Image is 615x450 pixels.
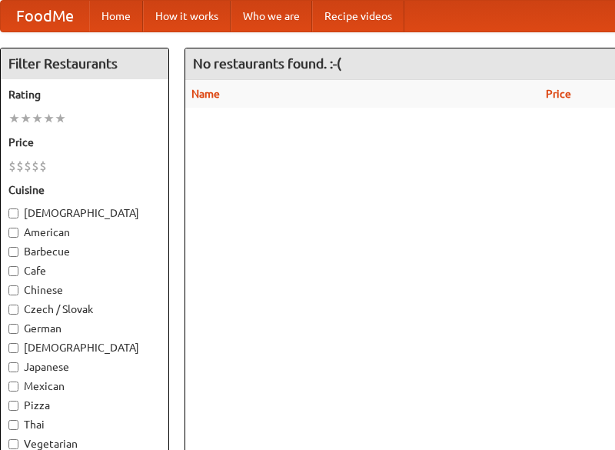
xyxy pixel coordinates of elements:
input: Cafe [8,266,18,276]
input: Japanese [8,362,18,372]
input: [DEMOGRAPHIC_DATA] [8,343,18,353]
li: ★ [8,110,20,127]
label: Chinese [8,282,161,298]
h5: Price [8,135,161,150]
input: Chinese [8,285,18,295]
h5: Rating [8,87,161,102]
li: $ [24,158,32,175]
input: Barbecue [8,247,18,257]
input: American [8,228,18,238]
input: [DEMOGRAPHIC_DATA] [8,208,18,218]
h5: Cuisine [8,182,161,198]
label: Czech / Slovak [8,302,161,317]
label: German [8,321,161,336]
label: [DEMOGRAPHIC_DATA] [8,205,161,221]
input: Thai [8,420,18,430]
input: Pizza [8,401,18,411]
a: Price [546,88,571,100]
li: $ [16,158,24,175]
a: Who we are [231,1,312,32]
input: German [8,324,18,334]
label: Thai [8,417,161,432]
label: American [8,225,161,240]
ng-pluralize: No restaurants found. :-( [193,56,341,71]
a: Home [89,1,143,32]
a: Name [191,88,220,100]
input: Mexican [8,382,18,392]
label: Mexican [8,378,161,394]
h4: Filter Restaurants [1,48,168,79]
li: $ [8,158,16,175]
label: [DEMOGRAPHIC_DATA] [8,340,161,355]
input: Czech / Slovak [8,305,18,315]
li: $ [39,158,47,175]
li: ★ [43,110,55,127]
label: Barbecue [8,244,161,259]
li: $ [32,158,39,175]
label: Pizza [8,398,161,413]
li: ★ [32,110,43,127]
label: Japanese [8,359,161,375]
li: ★ [55,110,66,127]
input: Vegetarian [8,439,18,449]
a: Recipe videos [312,1,404,32]
label: Cafe [8,263,161,278]
a: How it works [143,1,231,32]
a: FoodMe [1,1,89,32]
li: ★ [20,110,32,127]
